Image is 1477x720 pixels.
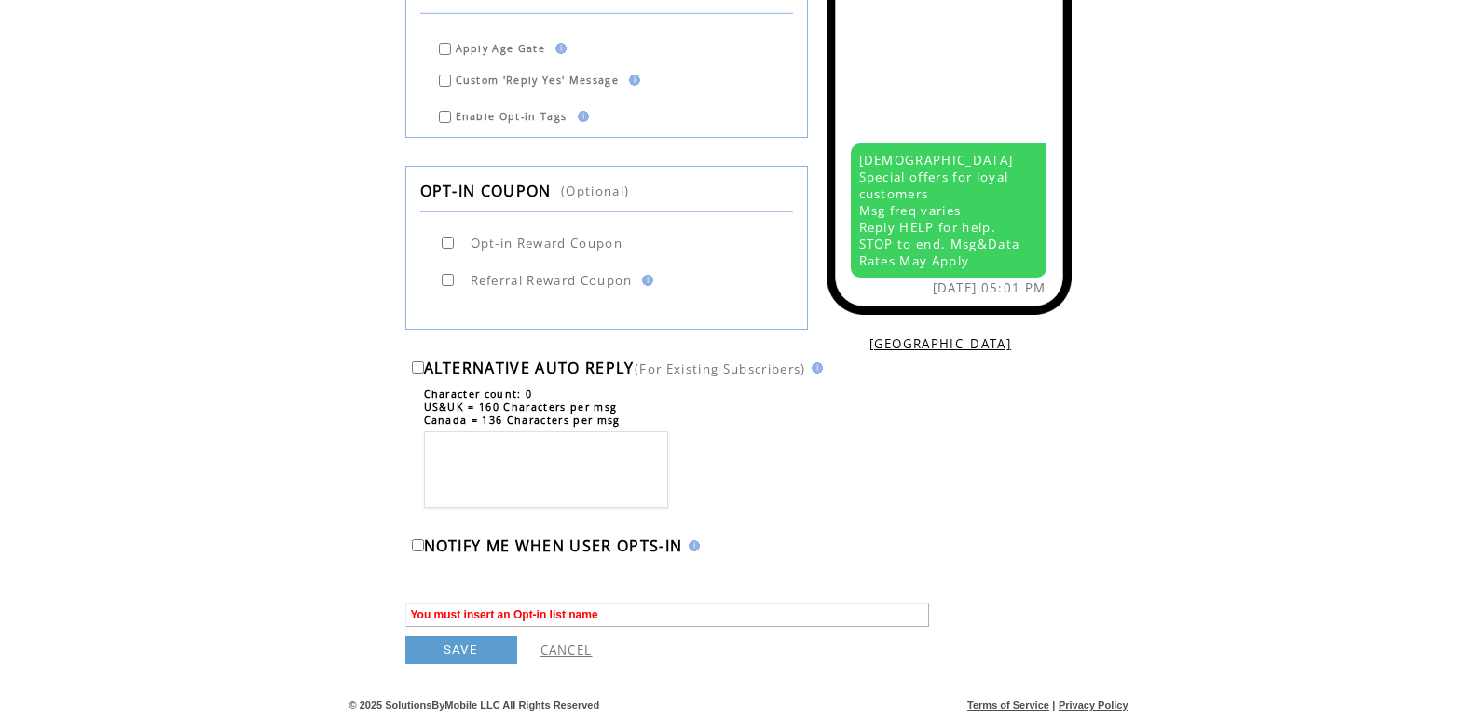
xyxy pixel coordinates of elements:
[424,358,635,378] span: ALTERNATIVE AUTO REPLY
[683,540,700,551] img: help.gif
[405,603,929,627] span: You must insert an Opt-in list name
[540,642,593,659] a: CANCEL
[561,183,629,199] span: (Optional)
[456,110,568,123] span: Enable Opt-in Tags
[424,414,621,427] span: Canada = 136 Characters per msg
[424,536,683,556] span: NOTIFY ME WHEN USER OPTS-IN
[424,387,533,401] span: Character count: 0
[471,272,633,289] span: Referral Reward Coupon
[1059,700,1128,711] a: Privacy Policy
[572,111,589,122] img: help.gif
[636,275,653,286] img: help.gif
[635,360,806,377] span: (For Existing Subscribers)
[456,74,620,87] span: Custom 'Reply Yes' Message
[456,42,546,55] span: Apply Age Gate
[424,401,618,414] span: US&UK = 160 Characters per msg
[869,335,1012,352] a: [GEOGRAPHIC_DATA]
[967,700,1049,711] a: Terms of Service
[806,362,823,374] img: help.gif
[859,152,1020,269] span: [DEMOGRAPHIC_DATA] Special offers for loyal customers Msg freq varies Reply HELP for help. STOP t...
[349,700,600,711] span: © 2025 SolutionsByMobile LLC All Rights Reserved
[471,235,623,251] span: Opt-in Reward Coupon
[550,43,567,54] img: help.gif
[1052,700,1055,711] span: |
[405,636,517,664] a: SAVE
[623,75,640,86] img: help.gif
[420,181,552,201] span: OPT-IN COUPON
